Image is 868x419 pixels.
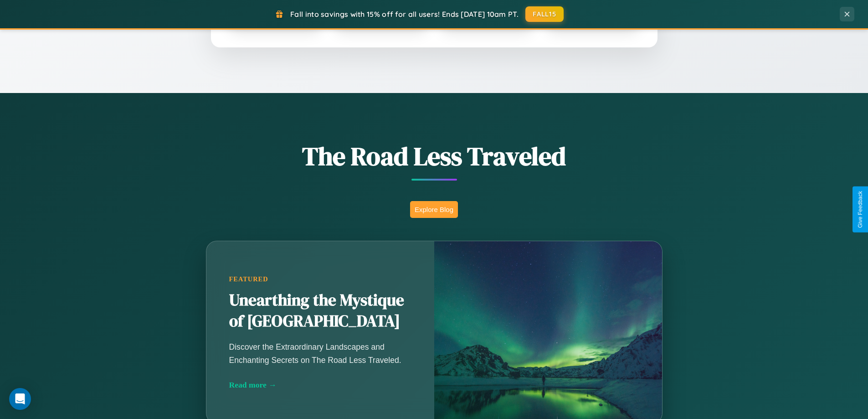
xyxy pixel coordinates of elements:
h2: Unearthing the Mystique of [GEOGRAPHIC_DATA] [229,290,411,332]
div: Read more → [229,380,411,390]
p: Discover the Extraordinary Landscapes and Enchanting Secrets on The Road Less Traveled. [229,341,411,366]
div: Give Feedback [857,191,863,228]
h1: The Road Less Traveled [161,139,708,174]
div: Open Intercom Messenger [9,388,31,410]
span: Fall into savings with 15% off for all users! Ends [DATE] 10am PT. [290,10,519,19]
button: Explore Blog [410,201,458,218]
button: FALL15 [525,6,564,22]
div: Featured [229,275,411,283]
